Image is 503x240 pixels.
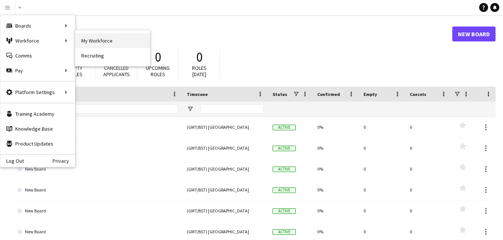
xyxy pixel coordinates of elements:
[18,138,178,159] a: New Board
[273,229,296,235] span: Active
[103,65,130,78] span: Cancelled applicants
[0,63,75,78] div: Pay
[452,27,496,41] a: New Board
[182,200,268,221] div: (GMT/BST) [GEOGRAPHIC_DATA]
[75,33,150,48] a: My Workforce
[405,117,452,137] div: 0
[155,49,161,65] span: 0
[187,106,194,112] button: Open Filter Menu
[182,117,268,137] div: (GMT/BST) [GEOGRAPHIC_DATA]
[273,166,296,172] span: Active
[200,105,264,113] input: Timezone Filter Input
[273,208,296,214] span: Active
[146,65,170,78] span: Upcoming roles
[405,159,452,179] div: 0
[359,138,405,158] div: 0
[0,158,24,164] a: Log Out
[410,91,426,97] span: Cancels
[75,48,150,63] a: Recruiting
[18,117,178,138] a: client x
[359,159,405,179] div: 0
[53,158,75,164] a: Privacy
[273,187,296,193] span: Active
[313,117,359,137] div: 0%
[182,138,268,158] div: (GMT/BST) [GEOGRAPHIC_DATA]
[405,200,452,221] div: 0
[196,49,202,65] span: 0
[0,85,75,100] div: Platform Settings
[359,117,405,137] div: 0
[31,105,178,113] input: Board name Filter Input
[405,138,452,158] div: 0
[0,106,75,121] a: Training Academy
[13,28,452,40] h1: Boards
[273,91,287,97] span: Status
[359,200,405,221] div: 0
[182,180,268,200] div: (GMT/BST) [GEOGRAPHIC_DATA]
[18,180,178,200] a: New Board
[187,91,208,97] span: Timezone
[273,146,296,151] span: Active
[0,18,75,33] div: Boards
[0,48,75,63] a: Comms
[364,91,377,97] span: Empty
[313,200,359,221] div: 0%
[359,180,405,200] div: 0
[18,159,178,180] a: New Board
[18,200,178,221] a: New Board
[182,159,268,179] div: (GMT/BST) [GEOGRAPHIC_DATA]
[192,65,207,78] span: Roles [DATE]
[313,180,359,200] div: 0%
[313,159,359,179] div: 0%
[0,136,75,151] a: Product Updates
[273,125,296,130] span: Active
[313,138,359,158] div: 0%
[0,121,75,136] a: Knowledge Base
[0,33,75,48] div: Workforce
[317,91,340,97] span: Confirmed
[405,180,452,200] div: 0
